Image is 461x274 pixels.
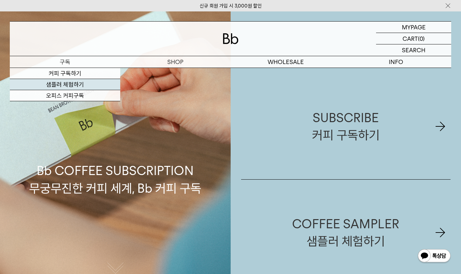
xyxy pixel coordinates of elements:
[418,33,425,44] p: (0)
[402,22,426,33] p: MYPAGE
[29,100,201,197] p: Bb COFFEE SUBSCRIPTION 무궁무진한 커피 세계, Bb 커피 구독
[402,44,425,56] p: SEARCH
[376,33,451,44] a: CART (0)
[10,68,120,79] a: 커피 구독하기
[341,56,451,68] p: INFO
[120,56,231,68] a: SHOP
[231,56,341,68] p: WHOLESALE
[10,79,120,90] a: 샘플러 체험하기
[10,90,120,101] a: 오피스 커피구독
[10,56,120,68] a: 구독
[376,22,451,33] a: MYPAGE
[417,249,451,264] img: 카카오톡 채널 1:1 채팅 버튼
[200,3,262,9] a: 신규 회원 가입 시 3,000원 할인
[223,33,239,44] img: 로고
[403,33,418,44] p: CART
[312,109,380,144] div: SUBSCRIBE 커피 구독하기
[241,73,451,179] a: SUBSCRIBE커피 구독하기
[292,215,399,250] div: COFFEE SAMPLER 샘플러 체험하기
